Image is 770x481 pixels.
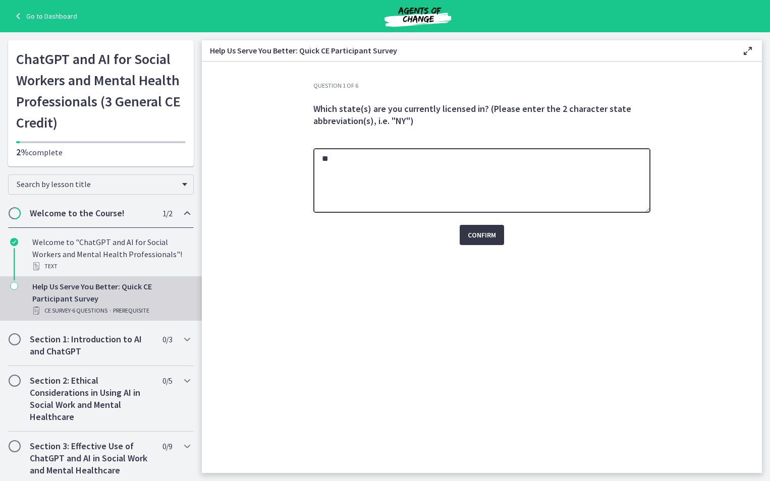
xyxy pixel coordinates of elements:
[162,440,172,452] span: 0 / 9
[210,44,726,56] h3: Help Us Serve You Better: Quick CE Participant Survey
[16,48,186,133] h1: ChatGPT and AI for Social Workers and Mental Health Professionals (3 General CE Credit)
[16,146,29,158] span: 2%
[113,305,149,317] span: PREREQUISITE
[162,375,172,387] span: 0 / 5
[30,375,153,423] h2: Section 2: Ethical Considerations in Using AI in Social Work and Mental Healthcare
[12,10,77,22] a: Go to Dashboard
[10,238,18,246] i: Completed
[162,333,172,345] span: 0 / 3
[32,280,190,317] div: Help Us Serve You Better: Quick CE Participant Survey
[71,305,107,317] span: · 6 Questions
[109,305,111,317] span: ·
[313,103,631,127] span: Which state(s) are you currently licensed in? (Please enter the 2 character state abbreviation(s)...
[30,207,153,219] h2: Welcome to the Course!
[16,146,186,158] p: complete
[30,333,153,357] h2: Section 1: Introduction to AI and ChatGPT
[17,179,177,189] span: Search by lesson title
[32,305,190,317] div: CE Survey
[313,82,650,90] h3: Question 1 of 6
[8,174,194,195] div: Search by lesson title
[162,207,172,219] span: 1 / 2
[468,229,496,241] span: Confirm
[32,236,190,272] div: Welcome to "ChatGPT and AI for Social Workers and Mental Health Professionals"!
[357,4,478,28] img: Agents of Change
[32,260,190,272] div: Text
[30,440,153,476] h2: Section 3: Effective Use of ChatGPT and AI in Social Work and Mental Healthcare
[460,225,504,245] button: Confirm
